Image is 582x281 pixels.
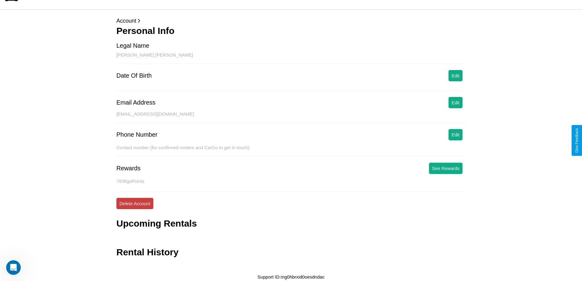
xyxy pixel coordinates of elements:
[116,99,156,106] div: Email Address
[116,26,466,36] h3: Personal Info
[116,72,152,79] div: Date Of Birth
[116,247,178,257] h3: Rental History
[6,260,21,275] iframe: Intercom live chat
[116,52,466,64] div: [PERSON_NAME] [PERSON_NAME]
[448,129,463,140] button: Edit
[448,70,463,81] button: Edit
[116,16,466,26] p: Account
[258,273,324,281] p: Support ID: mg0hbrxid0oesdndac
[116,131,158,138] div: Phone Number
[448,97,463,108] button: Edit
[116,198,153,209] button: Delete Account
[116,177,466,185] p: 7839 goPoints
[429,163,463,174] button: See Rewards
[116,218,197,229] h3: Upcoming Rentals
[575,128,579,153] div: Give Feedback
[116,145,466,157] div: Contact number (for confirmed renters and CarGo to get in touch).
[116,165,141,172] div: Rewards
[116,42,149,49] div: Legal Name
[116,111,466,123] div: [EMAIL_ADDRESS][DOMAIN_NAME]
